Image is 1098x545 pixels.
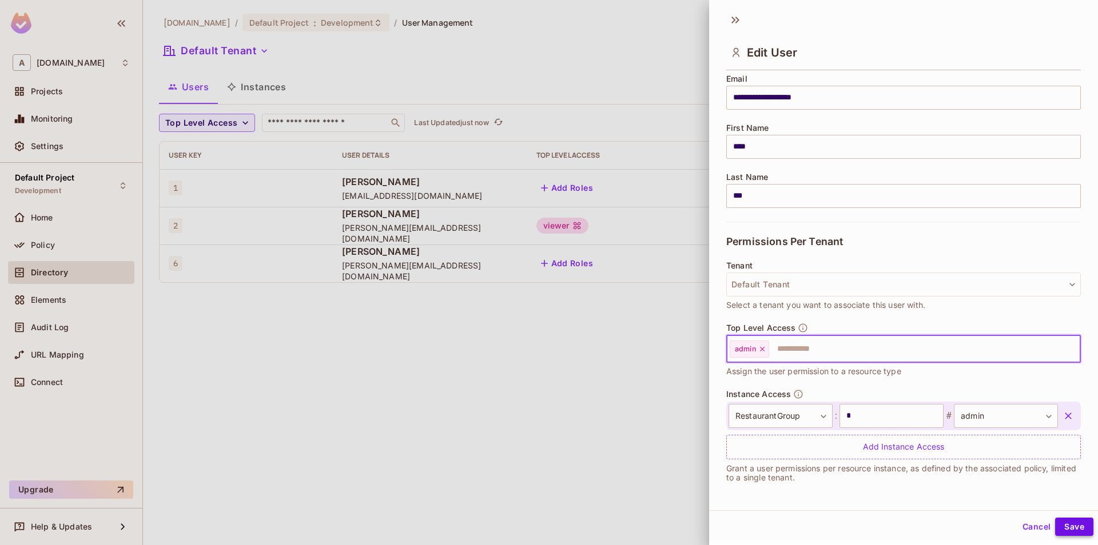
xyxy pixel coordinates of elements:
span: admin [735,344,756,354]
button: Default Tenant [726,272,1081,296]
div: RestaurantGroup [729,404,833,428]
span: Instance Access [726,390,791,399]
p: Grant a user permissions per resource instance, as defined by the associated policy, limited to a... [726,464,1081,482]
span: Assign the user permission to a resource type [726,365,901,378]
div: admin [730,340,769,358]
button: Cancel [1018,518,1055,536]
span: First Name [726,123,769,133]
span: # [944,409,954,423]
span: Email [726,74,747,83]
span: Last Name [726,173,768,182]
span: : [833,409,840,423]
button: Save [1055,518,1093,536]
div: admin [954,404,1058,428]
span: Top Level Access [726,323,795,332]
div: Add Instance Access [726,435,1081,459]
span: Permissions Per Tenant [726,236,843,247]
span: Edit User [747,46,797,59]
span: Select a tenant you want to associate this user with. [726,299,925,311]
span: Tenant [726,261,753,270]
button: Open [1075,347,1077,350]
